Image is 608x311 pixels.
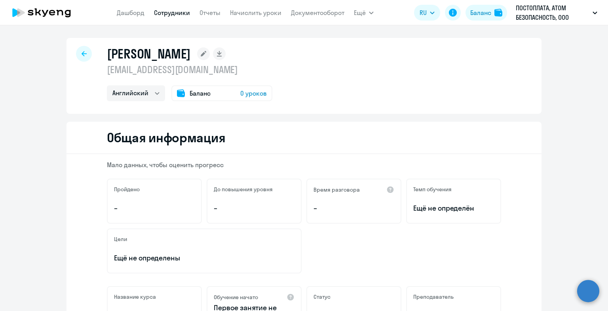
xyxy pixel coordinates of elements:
div: Баланс [470,8,491,17]
a: Начислить уроки [230,9,281,17]
span: RU [420,8,427,17]
h5: Название курса [114,293,156,300]
img: balance [494,9,502,17]
a: Документооборот [291,9,344,17]
p: Мало данных, чтобы оценить прогресс [107,160,501,169]
h5: Обучение начато [214,294,258,301]
p: – [114,203,195,213]
button: Ещё [354,5,374,21]
p: ПОСТОПЛАТА, АТОМ БЕЗОПАСНОСТЬ, ООО [516,3,589,22]
span: Ещё не определён [413,203,494,213]
h5: До повышения уровня [214,186,273,193]
h5: Преподаватель [413,293,454,300]
button: RU [414,5,440,21]
button: ПОСТОПЛАТА, АТОМ БЕЗОПАСНОСТЬ, ООО [512,3,601,22]
h5: Темп обучения [413,186,452,193]
p: – [214,203,294,213]
a: Отчеты [199,9,220,17]
span: 0 уроков [240,89,267,98]
a: Сотрудники [154,9,190,17]
a: Дашборд [117,9,144,17]
span: Ещё [354,8,366,17]
p: [EMAIL_ADDRESS][DOMAIN_NAME] [107,63,272,76]
button: Балансbalance [465,5,507,21]
span: Баланс [190,89,211,98]
p: – [313,203,394,213]
h5: Цели [114,236,127,243]
h5: Статус [313,293,331,300]
p: Ещё не определены [114,253,294,263]
h5: Время разговора [313,186,360,193]
h5: Пройдено [114,186,140,193]
h1: [PERSON_NAME] [107,46,191,62]
h2: Общая информация [107,130,225,145]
